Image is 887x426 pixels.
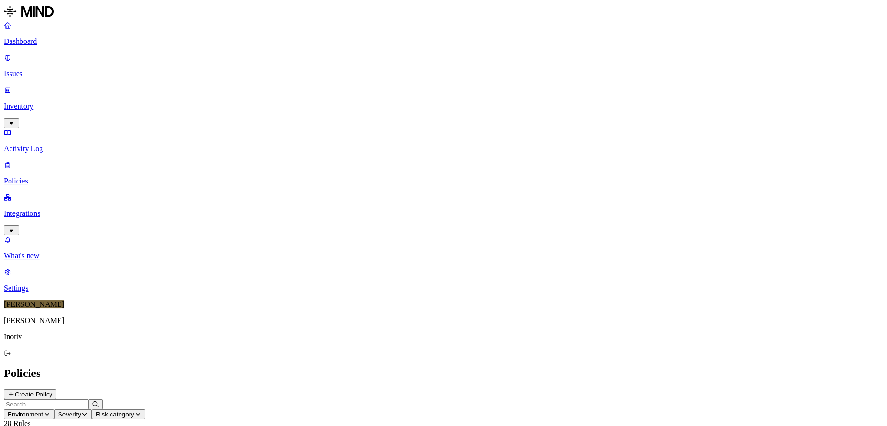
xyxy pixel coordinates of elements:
[4,128,883,153] a: Activity Log
[4,102,883,111] p: Inventory
[4,389,56,399] button: Create Policy
[4,144,883,153] p: Activity Log
[4,300,64,308] span: [PERSON_NAME]
[4,235,883,260] a: What's new
[4,193,883,234] a: Integrations
[4,367,883,380] h2: Policies
[4,4,883,21] a: MIND
[4,70,883,78] p: Issues
[4,399,88,409] input: Search
[4,284,883,293] p: Settings
[4,4,54,19] img: MIND
[96,411,134,418] span: Risk category
[4,209,883,218] p: Integrations
[4,37,883,46] p: Dashboard
[4,252,883,260] p: What's new
[4,86,883,127] a: Inventory
[4,21,883,46] a: Dashboard
[4,53,883,78] a: Issues
[4,161,883,185] a: Policies
[4,333,883,341] p: Inotiv
[4,177,883,185] p: Policies
[4,268,883,293] a: Settings
[58,411,81,418] span: Severity
[8,411,43,418] span: Environment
